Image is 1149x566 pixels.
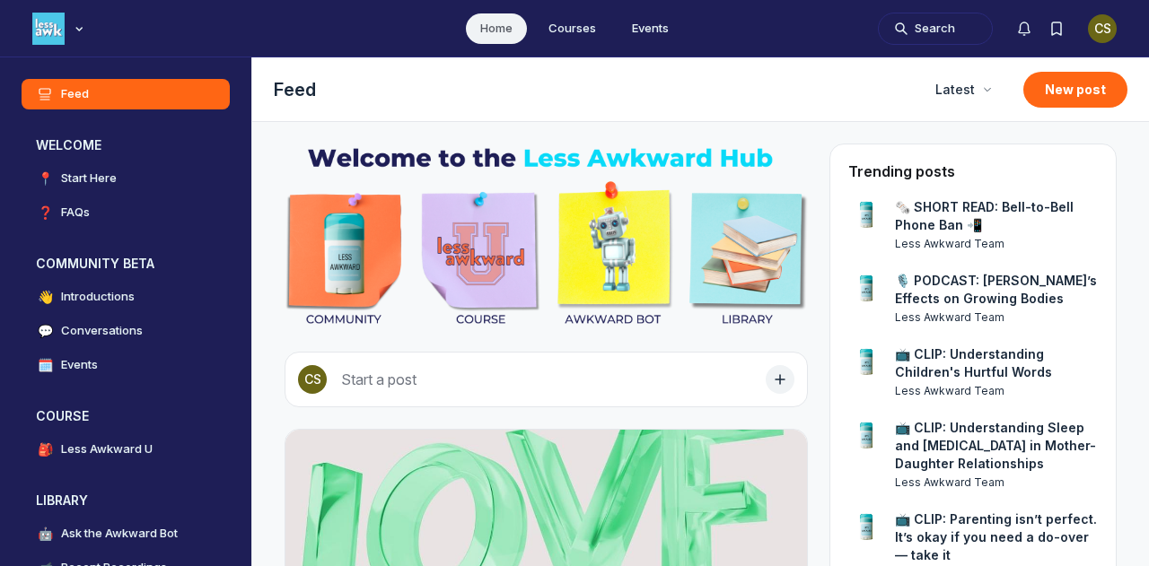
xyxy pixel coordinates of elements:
a: View user profile [895,383,1098,399]
a: Courses [534,13,610,44]
h3: WELCOME [36,136,101,154]
a: ❓FAQs [22,197,230,228]
a: 📺 CLIP: Understanding Children's Hurtful Words [895,345,1098,381]
a: 🗓️Events [22,350,230,380]
span: Latest [935,81,975,99]
a: 💬Conversations [22,316,230,346]
a: 🎙️ PODCAST: [PERSON_NAME]’s Effects on Growing Bodies [895,272,1098,308]
button: Less Awkward Hub logo [32,11,88,47]
button: User menu options [1088,14,1117,43]
button: Bookmarks [1040,13,1073,45]
button: COURSECollapse space [22,402,230,431]
span: 🎒 [36,440,54,458]
a: View user profile [848,345,884,381]
a: 📺 CLIP: Parenting isn’t perfect. It’s okay if you need a do-over — take it [895,510,1098,564]
a: View user profile [848,510,884,546]
button: LIBRARYCollapse space [22,486,230,515]
button: Notifications [1008,13,1040,45]
button: Start a post [285,352,808,407]
span: 🗓️ [36,356,54,374]
h4: FAQs [61,204,90,222]
h4: Introductions [61,288,135,306]
span: 🤖 [36,525,54,543]
button: WELCOMECollapse space [22,131,230,160]
button: Latest [925,74,1002,106]
a: 📍Start Here [22,163,230,194]
h4: Trending posts [848,162,955,180]
button: New post [1023,72,1127,108]
a: View user profile [848,272,884,308]
h4: Events [61,356,98,374]
span: ❓ [36,204,54,222]
a: Home [466,13,527,44]
h4: Less Awkward U [61,440,153,458]
a: View user profile [848,198,884,234]
a: 🎒Less Awkward U [22,434,230,465]
span: Start a post [341,370,417,388]
h4: Conversations [61,322,143,340]
a: Feed [22,79,230,109]
button: COMMUNITY BETACollapse space [22,249,230,278]
a: View user profile [895,475,1098,491]
h3: LIBRARY [36,492,88,509]
header: Page Header [252,57,1149,122]
h3: COMMUNITY BETA [36,255,154,273]
h1: Feed [274,77,910,102]
h3: COURSE [36,407,89,425]
a: 🤖Ask the Awkward Bot [22,518,230,549]
div: CS [298,365,327,394]
h4: Ask the Awkward Bot [61,525,178,543]
span: 👋 [36,288,54,306]
a: Events [618,13,683,44]
span: 💬 [36,322,54,340]
div: CS [1088,14,1117,43]
a: View user profile [848,419,884,455]
span: 📍 [36,170,54,187]
a: 🗞️ SHORT READ: Bell-to-Bell Phone Ban 📲 [895,198,1098,234]
h4: Feed [61,85,89,103]
a: 📺 CLIP: Understanding Sleep and [MEDICAL_DATA] in Mother-Daughter Relationships [895,419,1098,473]
a: View user profile [895,309,1098,326]
button: Search [878,13,993,45]
img: Less Awkward Hub logo [32,13,65,45]
a: 👋Introductions [22,282,230,312]
a: View user profile [895,236,1098,252]
h4: Start Here [61,170,117,187]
